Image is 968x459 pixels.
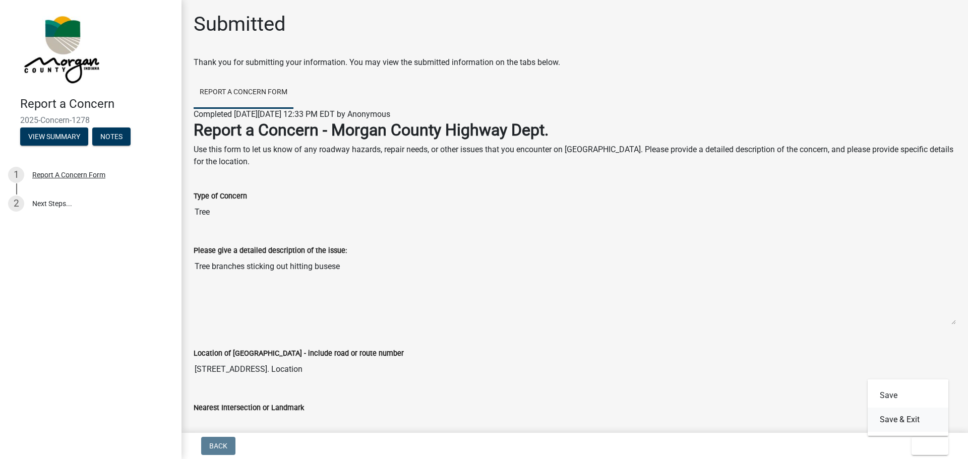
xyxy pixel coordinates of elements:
[194,12,286,36] h1: Submitted
[868,408,948,432] button: Save & Exit
[20,11,101,86] img: Morgan County, Indiana
[209,442,227,450] span: Back
[868,379,948,436] div: Exit
[20,127,88,146] button: View Summary
[194,56,956,69] div: Thank you for submitting your information. You may view the submitted information on the tabs below.
[8,195,24,212] div: 2
[194,144,956,168] p: Use this form to let us know of any roadway hazards, repair needs, or other issues that you encou...
[92,127,131,146] button: Notes
[194,405,304,412] label: Nearest Intersection or Landmark
[20,115,161,125] span: 2025-Concern-1278
[194,109,390,119] span: Completed [DATE][DATE] 12:33 PM EDT by Anonymous
[194,120,549,140] strong: Report a Concern - Morgan County Highway Dept.
[20,133,88,141] wm-modal-confirm: Summary
[32,171,105,178] div: Report A Concern Form
[92,133,131,141] wm-modal-confirm: Notes
[194,193,247,200] label: Type of Concern
[194,247,347,254] label: Please give a detailed description of the issue:
[194,350,404,357] label: Location of [GEOGRAPHIC_DATA] - include road or route number
[912,437,948,455] button: Exit
[194,77,293,109] a: Report A Concern Form
[194,256,956,325] textarea: Tree branches sticking out hitting busese
[920,442,934,450] span: Exit
[20,97,173,111] h4: Report a Concern
[201,437,235,455] button: Back
[868,383,948,408] button: Save
[8,167,24,183] div: 1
